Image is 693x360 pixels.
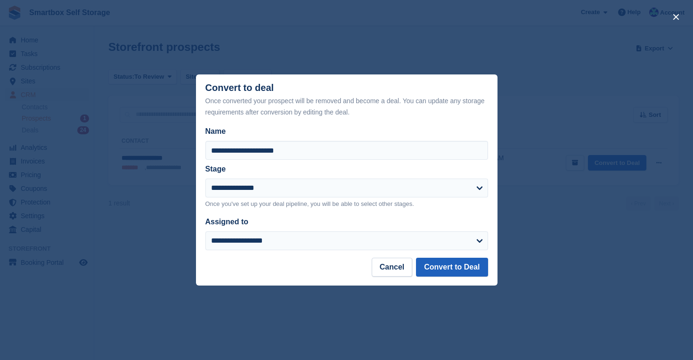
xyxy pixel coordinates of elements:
div: Once converted your prospect will be removed and become a deal. You can update any storage requir... [205,95,488,118]
label: Name [205,126,488,137]
button: Convert to Deal [416,258,488,277]
label: Assigned to [205,218,249,226]
button: close [669,9,684,25]
button: Cancel [372,258,412,277]
p: Once you've set up your deal pipeline, you will be able to select other stages. [205,199,488,209]
div: Convert to deal [205,82,488,118]
label: Stage [205,165,226,173]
